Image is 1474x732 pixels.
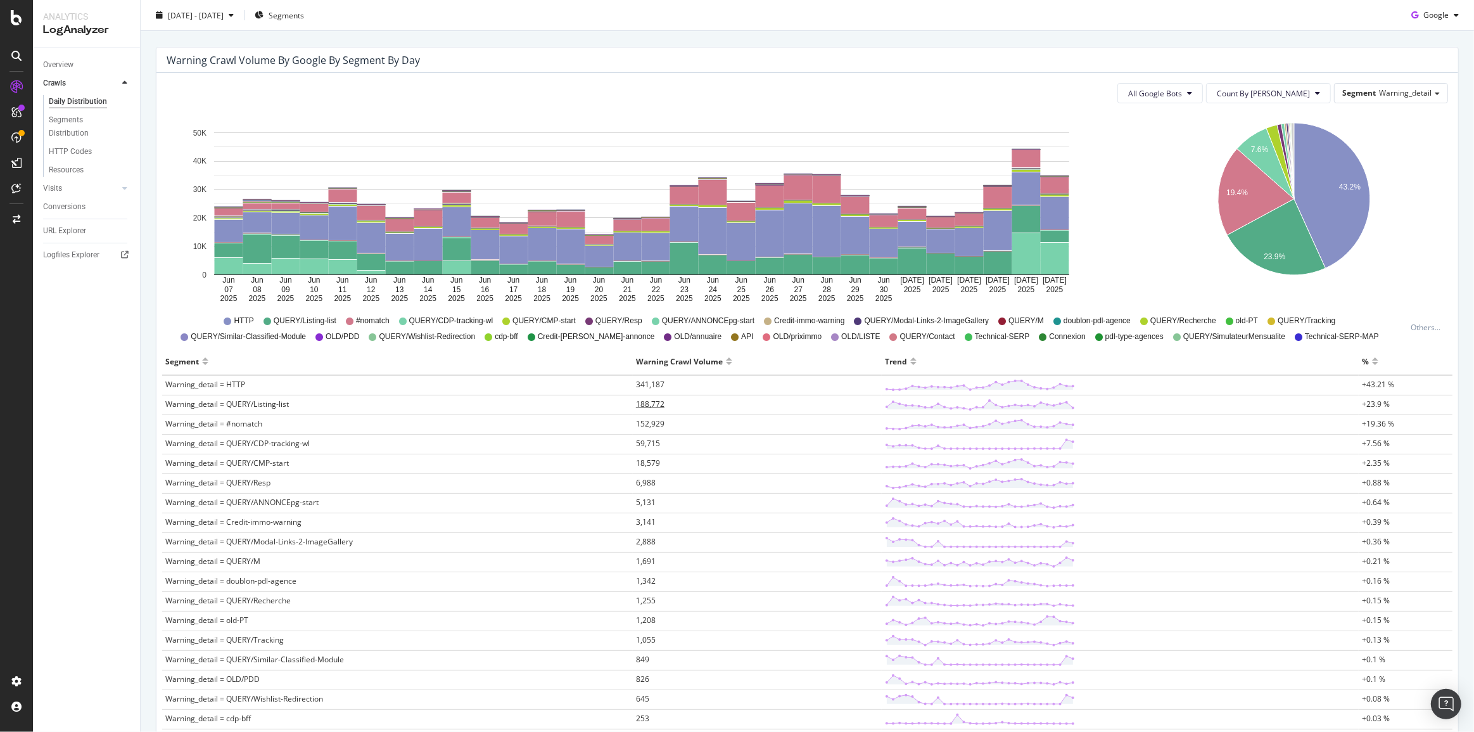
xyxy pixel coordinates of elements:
div: LogAnalyzer [43,23,130,37]
div: Warning Crawl Volume [636,351,723,371]
text: 2025 [1018,285,1035,294]
span: 1,342 [636,575,656,586]
span: OLD/priximmo [773,331,822,342]
span: QUERY/Resp [595,316,642,326]
span: QUERY/Wishlist-Redirection [379,331,475,342]
text: 2025 [391,294,408,303]
span: 1,208 [636,615,656,626]
text: Jun [621,276,633,285]
text: Jun [365,276,377,285]
text: 2025 [334,294,351,303]
span: 1,691 [636,556,656,567]
span: Warning_detail = #nomatch [165,418,262,429]
span: 188,772 [636,399,664,409]
text: 2025 [847,294,864,303]
text: 2025 [533,294,550,303]
text: Jun [422,276,434,285]
span: Warning_detail = QUERY/Listing-list [165,399,289,409]
text: 2025 [277,294,295,303]
span: +0.15 % [1362,595,1390,606]
span: Technical-SERP [975,331,1030,342]
span: +0.08 % [1362,693,1390,704]
span: QUERY/SimulateurMensualite [1183,331,1285,342]
text: Jun [821,276,833,285]
span: #nomatch [356,316,390,326]
text: 2025 [1046,285,1064,294]
text: 19 [566,285,575,294]
text: 30K [193,186,206,195]
text: 2025 [733,294,750,303]
span: QUERY/ANNONCEpg-start [662,316,754,326]
div: A chart. [167,113,1117,304]
text: 2025 [790,294,807,303]
text: Jun [564,276,576,285]
text: 27 [794,285,803,294]
span: +19.36 % [1362,418,1394,429]
span: QUERY/CMP-start [512,316,576,326]
span: 59,715 [636,438,660,449]
text: 14 [424,285,433,294]
span: Google [1423,10,1449,20]
a: Conversions [43,200,131,214]
span: +7.56 % [1362,438,1390,449]
span: +2.35 % [1362,458,1390,468]
text: 15 [452,285,461,294]
span: Connexion [1049,331,1085,342]
text: 2025 [761,294,778,303]
div: Overview [43,58,73,72]
text: 22 [652,285,661,294]
text: Jun [735,276,747,285]
span: Warning_detail = QUERY/Wishlist-Redirection [165,693,323,704]
text: Jun [650,276,662,285]
text: 2025 [875,294,893,303]
div: Resources [49,164,84,177]
span: HTTP [234,316,253,326]
text: 2025 [704,294,721,303]
text: 09 [281,285,290,294]
span: 5,131 [636,497,656,508]
text: [DATE] [900,276,924,285]
span: Warning_detail = QUERY/Resp [165,477,270,488]
span: Warning_detail = Credit-immo-warning [165,517,302,527]
span: QUERY/M [1008,316,1044,326]
text: Jun [450,276,462,285]
span: 826 [636,674,649,684]
span: Warning_detail = old-PT [165,615,248,626]
span: Warning_detail = doublon-pdl-agence [165,575,296,586]
text: 11 [338,285,347,294]
span: +0.36 % [1362,536,1390,547]
span: Segment [1342,87,1376,98]
text: 2025 [590,294,607,303]
div: Analytics [43,10,130,23]
text: 2025 [362,294,379,303]
text: 43.2% [1339,183,1361,191]
svg: A chart. [1142,113,1446,304]
text: Jun [308,276,320,285]
text: 2025 [961,285,978,294]
span: Warning_detail = QUERY/ANNONCEpg-start [165,497,319,508]
div: Others... [1411,322,1446,333]
span: Technical-SERP-MAP [1305,331,1379,342]
span: cdp-bff [495,331,518,342]
span: Warning_detail [1379,87,1432,98]
span: QUERY/Tracking [1278,316,1335,326]
text: 12 [367,285,376,294]
div: Crawls [43,77,66,90]
span: Warning_detail = QUERY/M [165,556,260,567]
text: Jun [707,276,719,285]
span: +0.03 % [1362,713,1390,724]
text: Jun [878,276,890,285]
text: 30 [880,285,889,294]
div: Logfiles Explorer [43,248,99,262]
text: 2025 [306,294,323,303]
span: Count By Day [1217,88,1310,99]
span: 6,988 [636,477,656,488]
span: Warning_detail = HTTP [165,379,245,390]
div: Segments Distribution [49,113,119,140]
div: Visits [43,182,62,195]
span: QUERY/Listing-list [274,316,336,326]
text: 08 [253,285,262,294]
text: 2025 [249,294,266,303]
span: +0.13 % [1362,634,1390,645]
